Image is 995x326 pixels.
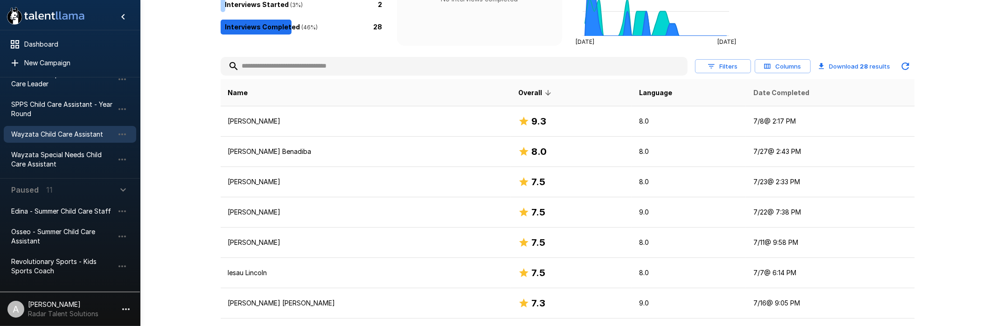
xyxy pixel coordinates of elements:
[228,177,504,187] p: [PERSON_NAME]
[746,106,914,137] td: 7/8 @ 2:17 PM
[531,114,546,129] h6: 9.3
[860,62,869,70] b: 28
[639,298,738,308] p: 9.0
[531,174,545,189] h6: 7.5
[531,144,547,159] h6: 8.0
[639,208,738,217] p: 9.0
[228,268,504,277] p: Iesau Lincoln
[228,238,504,247] p: [PERSON_NAME]
[531,265,545,280] h6: 7.5
[746,228,914,258] td: 7/11 @ 9:58 PM
[374,22,383,32] p: 28
[531,205,545,220] h6: 7.5
[896,57,915,76] button: Updated Today - 8:46 AM
[639,87,672,98] span: Language
[746,137,914,167] td: 7/27 @ 2:43 PM
[746,167,914,197] td: 7/23 @ 2:33 PM
[639,177,738,187] p: 8.0
[576,38,594,45] tspan: [DATE]
[228,208,504,217] p: [PERSON_NAME]
[531,296,545,311] h6: 7.3
[753,87,809,98] span: Date Completed
[228,117,504,126] p: [PERSON_NAME]
[746,288,914,319] td: 7/16 @ 9:05 PM
[639,147,738,156] p: 8.0
[639,117,738,126] p: 8.0
[531,235,545,250] h6: 7.5
[755,59,811,74] button: Columns
[814,57,894,76] button: Download 28 results
[518,87,554,98] span: Overall
[746,258,914,288] td: 7/7 @ 6:14 PM
[639,238,738,247] p: 8.0
[717,38,736,45] tspan: [DATE]
[695,59,751,74] button: Filters
[228,147,504,156] p: [PERSON_NAME] Benadiba
[746,197,914,228] td: 7/22 @ 7:38 PM
[639,268,738,277] p: 8.0
[228,87,248,98] span: Name
[228,298,504,308] p: [PERSON_NAME] [PERSON_NAME]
